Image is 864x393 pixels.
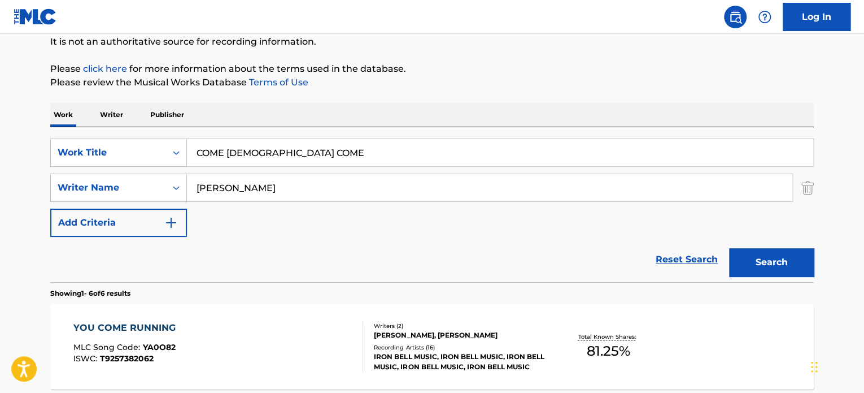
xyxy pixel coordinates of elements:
a: Terms of Use [247,77,308,88]
div: Drag [811,350,818,384]
p: Writer [97,103,126,127]
span: MLC Song Code : [73,342,143,352]
p: Publisher [147,103,187,127]
p: Showing 1 - 6 of 6 results [50,288,130,299]
div: Writer Name [58,181,159,195]
img: 9d2ae6d4665cec9f34b9.svg [164,216,178,230]
div: [PERSON_NAME], [PERSON_NAME] [374,330,544,340]
button: Search [729,248,814,277]
p: Please review the Musical Works Database [50,76,814,89]
div: YOU COME RUNNING [73,321,181,335]
div: IRON BELL MUSIC, IRON BELL MUSIC, IRON BELL MUSIC, IRON BELL MUSIC, IRON BELL MUSIC [374,352,544,372]
a: Log In [783,3,850,31]
img: search [728,10,742,24]
img: help [758,10,771,24]
img: MLC Logo [14,8,57,25]
a: Public Search [724,6,747,28]
p: Total Known Shares: [578,332,638,341]
div: Help [753,6,776,28]
a: Reset Search [650,247,723,272]
a: YOU COME RUNNINGMLC Song Code:YA0O82ISWC:T9257382062Writers (2)[PERSON_NAME], [PERSON_NAME]Record... [50,304,814,389]
div: Work Title [58,146,159,159]
div: Writers ( 2 ) [374,322,544,330]
form: Search Form [50,139,814,282]
span: T9257382062 [100,353,154,364]
img: Delete Criterion [801,174,814,202]
p: It is not an authoritative source for recording information. [50,35,814,49]
span: YA0O82 [143,342,176,352]
iframe: Chat Widget [808,339,864,393]
a: click here [83,63,127,74]
p: Work [50,103,76,127]
span: 81.25 % [586,341,630,361]
p: Please for more information about the terms used in the database. [50,62,814,76]
span: ISWC : [73,353,100,364]
div: Recording Artists ( 16 ) [374,343,544,352]
button: Add Criteria [50,209,187,237]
